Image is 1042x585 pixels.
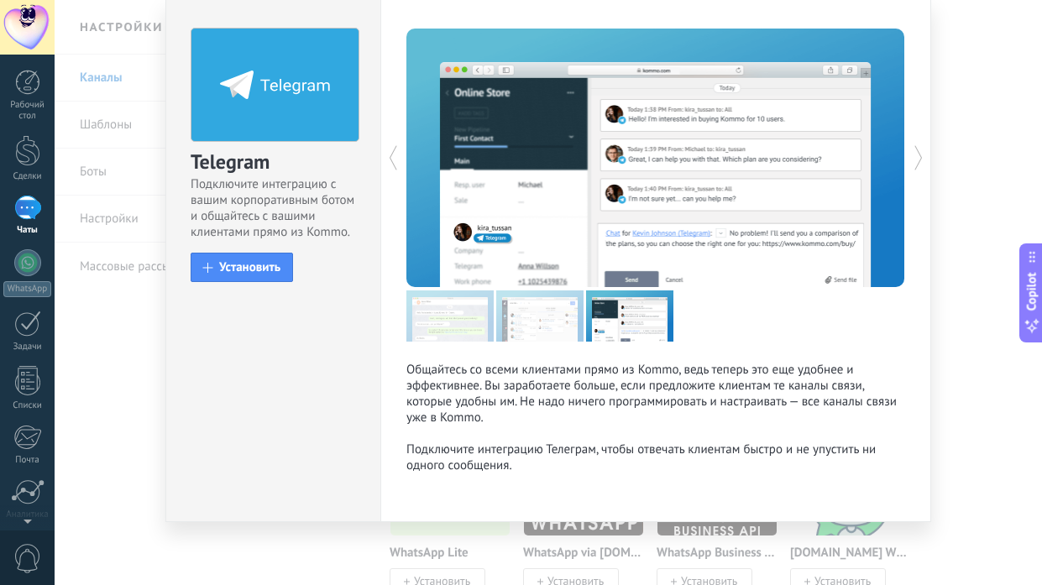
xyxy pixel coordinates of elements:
[191,253,293,282] button: Установить
[586,290,673,342] img: kommo_telegram_tour_3_en.png
[191,149,356,176] div: Telegram
[3,400,52,411] div: Списки
[3,100,52,122] div: Рабочий стол
[406,362,905,473] p: Общайтесь со всеми клиентами прямо из Kommo, ведь теперь это еще удобнее и эффективнее. Вы зарабо...
[3,342,52,353] div: Задачи
[191,176,356,240] span: Подключите интеграцию с вашим корпоративным ботом и общайтесь с вашими клиентами прямо из Kommo.
[3,455,52,466] div: Почта
[1024,272,1040,311] span: Copilot
[406,290,494,342] img: kommo_telegram_tour_1_en.png
[496,290,584,342] img: kommo_telegram_tour_2_en.png
[3,225,52,236] div: Чаты
[219,261,280,274] span: Установить
[3,281,51,297] div: WhatsApp
[3,171,52,182] div: Сделки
